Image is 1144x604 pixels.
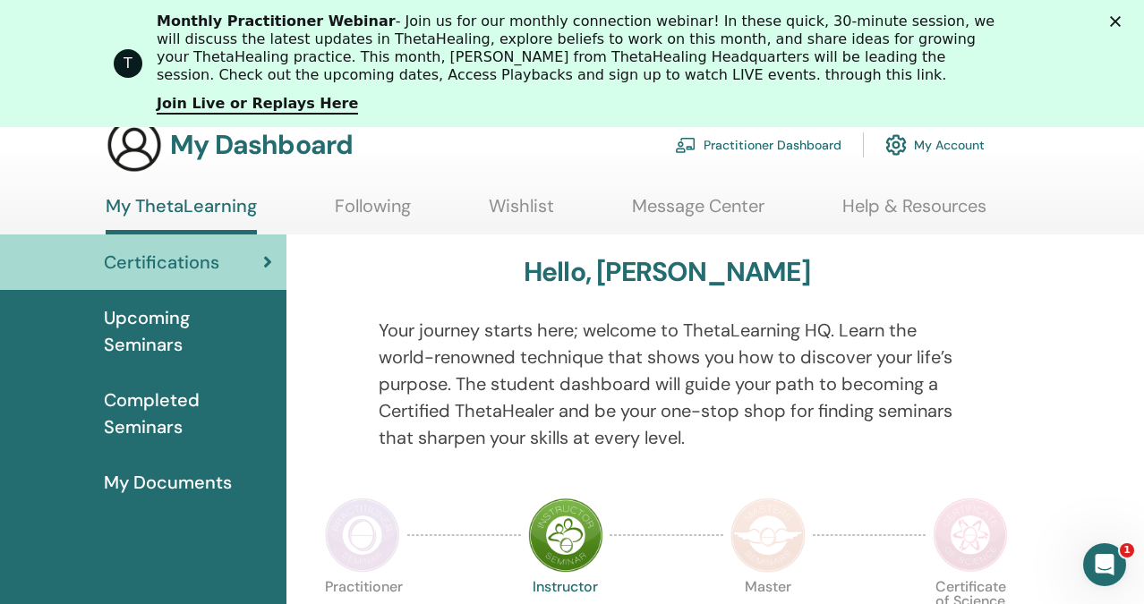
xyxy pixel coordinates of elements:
[1110,16,1128,27] div: Close
[1120,543,1134,557] span: 1
[157,13,396,30] b: Monthly Practitioner Webinar
[104,304,272,358] span: Upcoming Seminars
[104,249,219,276] span: Certifications
[675,137,696,153] img: chalkboard-teacher.svg
[885,125,985,165] a: My Account
[632,195,764,230] a: Message Center
[106,116,163,174] img: generic-user-icon.jpg
[379,317,955,451] p: Your journey starts here; welcome to ThetaLearning HQ. Learn the world-renowned technique that sh...
[106,195,257,234] a: My ThetaLearning
[114,49,142,78] div: Profile image for ThetaHealing
[325,498,400,573] img: Practitioner
[675,125,841,165] a: Practitioner Dashboard
[885,130,907,160] img: cog.svg
[730,498,806,573] img: Master
[104,387,272,440] span: Completed Seminars
[335,195,411,230] a: Following
[842,195,986,230] a: Help & Resources
[933,498,1008,573] img: Certificate of Science
[157,95,358,115] a: Join Live or Replays Here
[157,13,1002,84] div: - Join us for our monthly connection webinar! In these quick, 30-minute session, we will discuss ...
[170,129,353,161] h3: My Dashboard
[104,469,232,496] span: My Documents
[1083,543,1126,586] iframe: Intercom live chat
[528,498,603,573] img: Instructor
[489,195,554,230] a: Wishlist
[524,256,810,288] h3: Hello, [PERSON_NAME]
